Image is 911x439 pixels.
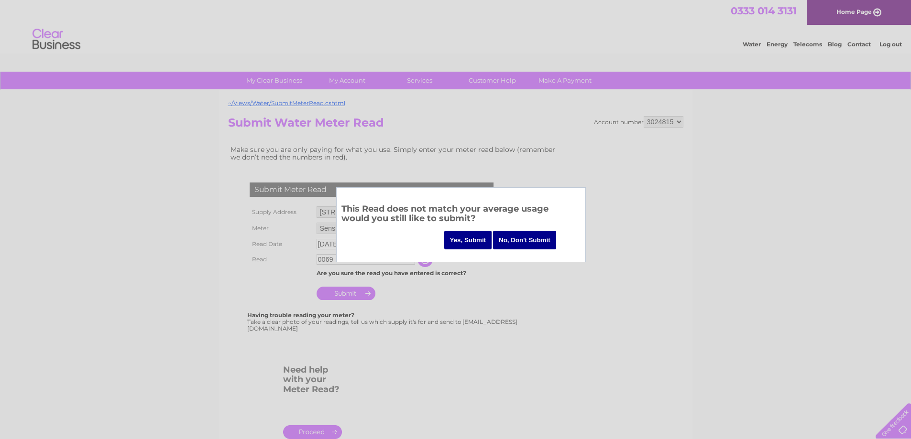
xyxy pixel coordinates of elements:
a: 0333 014 3131 [731,5,797,17]
h3: This Read does not match your average usage would you still like to submit? [341,202,581,228]
a: Water [743,41,761,48]
a: Contact [847,41,871,48]
input: No, Don't Submit [493,231,556,249]
a: Log out [879,41,902,48]
a: Blog [828,41,842,48]
a: Telecoms [793,41,822,48]
a: Energy [767,41,788,48]
img: logo.png [32,25,81,54]
div: Clear Business is a trading name of Verastar Limited (registered in [GEOGRAPHIC_DATA] No. 3667643... [230,5,682,46]
input: Yes, Submit [444,231,492,249]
